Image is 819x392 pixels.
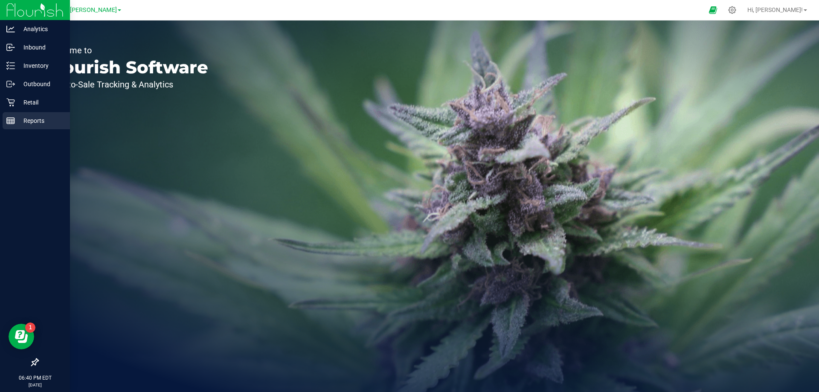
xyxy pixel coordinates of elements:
[6,61,15,70] inline-svg: Inventory
[703,2,723,18] span: Open Ecommerce Menu
[4,382,66,388] p: [DATE]
[4,374,66,382] p: 06:40 PM EDT
[6,25,15,33] inline-svg: Analytics
[15,24,66,34] p: Analytics
[25,322,35,333] iframe: Resource center unread badge
[6,80,15,88] inline-svg: Outbound
[727,6,738,14] div: Manage settings
[6,116,15,125] inline-svg: Reports
[15,61,66,71] p: Inventory
[46,80,208,89] p: Seed-to-Sale Tracking & Analytics
[6,98,15,107] inline-svg: Retail
[15,116,66,126] p: Reports
[9,324,34,349] iframe: Resource center
[53,6,117,14] span: GA1 - [PERSON_NAME]
[6,43,15,52] inline-svg: Inbound
[15,97,66,107] p: Retail
[46,59,208,76] p: Flourish Software
[15,79,66,89] p: Outbound
[747,6,803,13] span: Hi, [PERSON_NAME]!
[46,46,208,55] p: Welcome to
[15,42,66,52] p: Inbound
